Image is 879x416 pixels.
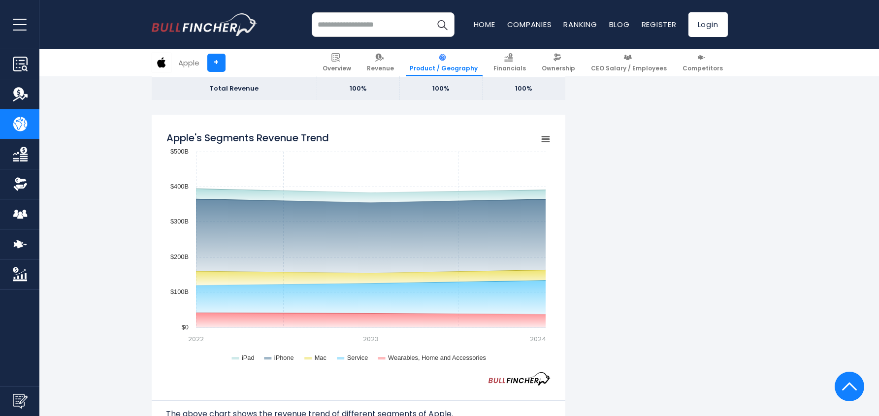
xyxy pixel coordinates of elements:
text: Mac [314,354,326,361]
img: AAPL logo [152,53,171,72]
text: $400B [170,183,188,190]
a: + [207,54,226,72]
a: Register [642,19,677,30]
a: CEO Salary / Employees [587,49,672,76]
a: Home [474,19,495,30]
svg: Apple's Segments Revenue Trend [166,126,551,372]
text: $300B [170,218,188,225]
text: $200B [170,253,188,260]
text: 2024 [530,334,546,344]
a: Ownership [538,49,580,76]
img: bullfincher logo [152,13,258,36]
text: $100B [170,288,188,295]
button: Search [430,12,455,37]
a: Financials [489,49,531,76]
text: Service [347,354,368,361]
span: Ownership [542,64,576,72]
a: Login [688,12,728,37]
td: 100% [483,77,565,100]
span: CEO Salary / Employees [591,64,667,72]
a: Overview [319,49,356,76]
img: Ownership [13,177,28,192]
text: 2023 [363,334,379,344]
a: Product / Geography [406,49,483,76]
span: Product / Geography [410,64,478,72]
a: Companies [507,19,552,30]
span: Revenue [367,64,394,72]
tspan: Apple's Segments Revenue Trend [166,131,329,145]
text: Wearables, Home and Accessories [388,354,486,361]
a: Ranking [564,19,597,30]
span: Competitors [683,64,723,72]
a: Blog [609,19,630,30]
a: Go to homepage [152,13,258,36]
text: $500B [170,148,188,155]
text: $0 [181,323,188,331]
text: iPad [242,354,255,361]
td: 100% [400,77,483,100]
div: Apple [179,57,200,68]
text: 2022 [188,334,204,344]
text: iPhone [274,354,293,361]
a: Competitors [679,49,728,76]
span: Overview [323,64,352,72]
a: Revenue [363,49,399,76]
td: Total Revenue [152,77,317,100]
span: Financials [494,64,526,72]
td: 100% [317,77,400,100]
